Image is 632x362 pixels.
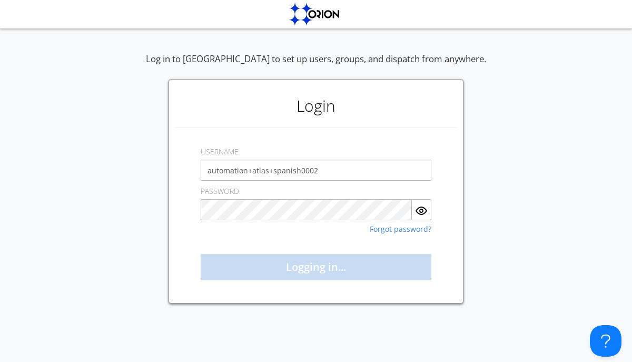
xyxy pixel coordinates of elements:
button: Logging in... [201,254,431,280]
button: Show Password [412,199,431,220]
label: PASSWORD [201,186,239,197]
img: eye.svg [415,204,428,217]
a: Forgot password? [370,226,431,233]
div: Log in to [GEOGRAPHIC_DATA] to set up users, groups, and dispatch from anywhere. [146,53,486,79]
input: Password [201,199,412,220]
label: USERNAME [201,146,239,157]
iframe: Toggle Customer Support [590,325,621,357]
h1: Login [174,85,458,127]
